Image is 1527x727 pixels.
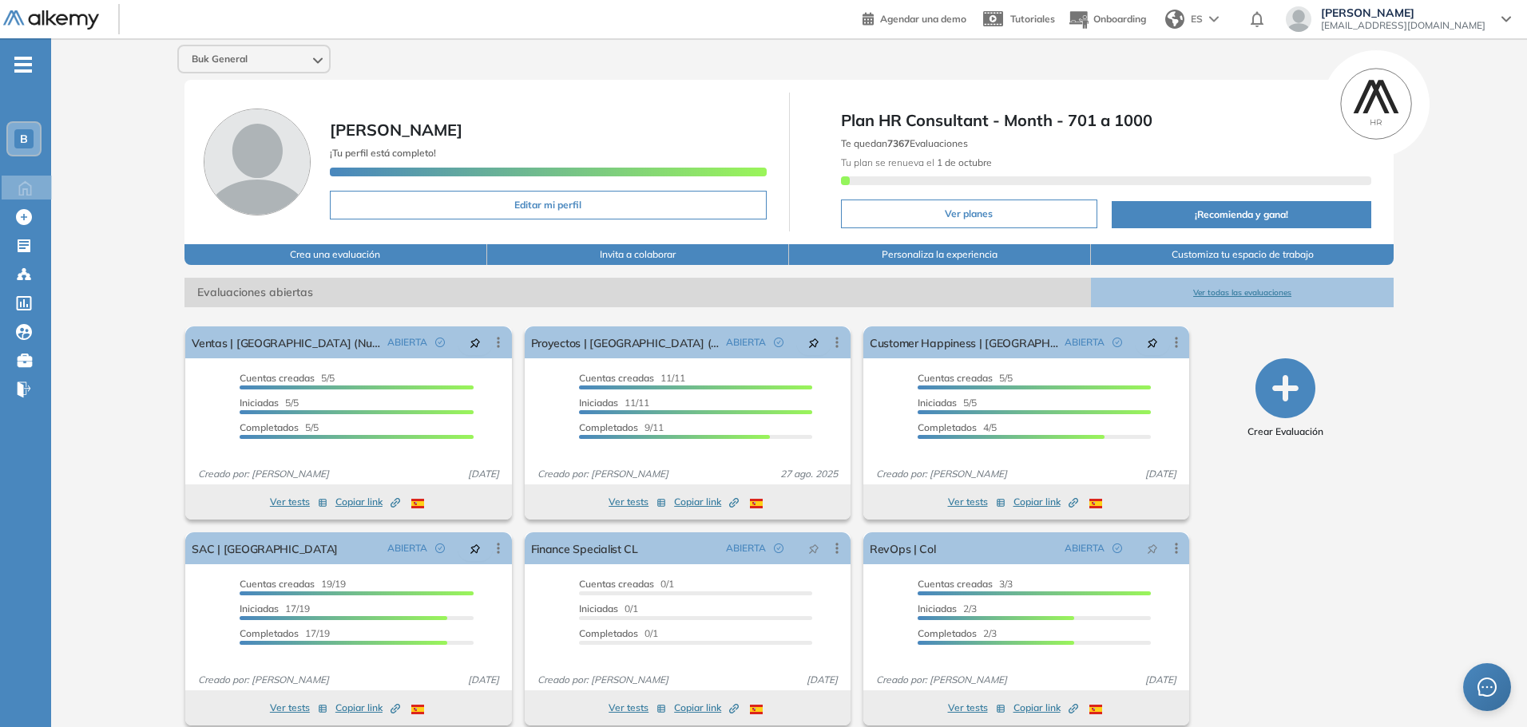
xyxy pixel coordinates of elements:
[674,698,739,717] button: Copiar link
[1068,2,1146,37] button: Onboarding
[1139,467,1183,481] span: [DATE]
[918,372,993,384] span: Cuentas creadas
[1091,278,1393,307] button: Ver todas las evaluaciones
[240,578,346,590] span: 19/19
[934,156,992,168] b: 1 de octubre
[918,578,993,590] span: Cuentas creadas
[918,627,977,639] span: Completados
[387,541,427,555] span: ABIERTA
[240,627,299,639] span: Completados
[470,336,481,349] span: pushpin
[918,421,977,433] span: Completados
[458,330,493,355] button: pushpin
[3,10,99,30] img: Logo
[918,421,997,433] span: 4/5
[726,335,766,350] span: ABIERTA
[789,244,1091,265] button: Personaliza la experiencia
[240,421,299,433] span: Completados
[14,63,32,66] i: -
[579,397,618,409] span: Iniciadas
[1135,535,1170,561] button: pushpin
[674,495,739,509] span: Copiar link
[774,543,783,553] span: check-circle
[918,627,997,639] span: 2/3
[579,578,674,590] span: 0/1
[335,495,400,509] span: Copiar link
[863,8,966,27] a: Agendar una demo
[579,627,638,639] span: Completados
[948,492,1005,512] button: Ver tests
[1013,698,1078,717] button: Copiar link
[192,673,335,687] span: Creado por: [PERSON_NAME]
[918,578,1013,590] span: 3/3
[1113,543,1122,553] span: check-circle
[1093,13,1146,25] span: Onboarding
[800,673,844,687] span: [DATE]
[1321,6,1485,19] span: [PERSON_NAME]
[330,191,766,219] button: Editar mi perfil
[487,244,789,265] button: Invita a colaborar
[240,603,310,614] span: 17/19
[462,673,506,687] span: [DATE]
[579,421,664,433] span: 9/11
[1013,495,1078,509] span: Copiar link
[335,698,400,717] button: Copiar link
[270,492,327,512] button: Ver tests
[204,109,311,215] img: Foto de perfil
[411,499,424,508] img: ESP
[609,492,666,512] button: Ver tests
[387,335,427,350] span: ABIERTA
[435,543,445,553] span: check-circle
[435,338,445,347] span: check-circle
[918,372,1013,384] span: 5/5
[918,397,977,409] span: 5/5
[579,372,654,384] span: Cuentas creadas
[1013,492,1078,512] button: Copiar link
[240,603,279,614] span: Iniciadas
[918,603,977,614] span: 2/3
[726,541,766,555] span: ABIERTA
[240,397,299,409] span: 5/5
[1147,336,1158,349] span: pushpin
[579,397,649,409] span: 11/11
[240,578,315,590] span: Cuentas creadas
[531,326,720,358] a: Proyectos | [GEOGRAPHIC_DATA] (Nueva)
[774,338,783,347] span: check-circle
[462,467,506,481] span: [DATE]
[870,326,1058,358] a: Customer Happiness | [GEOGRAPHIC_DATA]
[240,372,335,384] span: 5/5
[20,132,28,145] span: B
[1112,201,1371,228] button: ¡Recomienda y gana!
[1321,19,1485,32] span: [EMAIL_ADDRESS][DOMAIN_NAME]
[184,244,486,265] button: Crea una evaluación
[750,705,763,714] img: ESP
[1010,13,1055,25] span: Tutoriales
[531,673,675,687] span: Creado por: [PERSON_NAME]
[948,698,1005,717] button: Ver tests
[1113,338,1122,347] span: check-circle
[579,603,638,614] span: 0/1
[192,467,335,481] span: Creado por: [PERSON_NAME]
[579,627,658,639] span: 0/1
[1165,10,1184,29] img: world
[270,698,327,717] button: Ver tests
[192,53,248,65] span: Buk General
[1191,12,1203,26] span: ES
[240,372,315,384] span: Cuentas creadas
[470,542,481,555] span: pushpin
[841,137,968,149] span: Te quedan Evaluaciones
[1477,678,1497,697] span: message
[870,673,1013,687] span: Creado por: [PERSON_NAME]
[609,698,666,717] button: Ver tests
[1247,358,1323,439] button: Crear Evaluación
[335,701,400,715] span: Copiar link
[579,603,618,614] span: Iniciadas
[192,326,380,358] a: Ventas | [GEOGRAPHIC_DATA] (Nuevo)
[1065,335,1105,350] span: ABIERTA
[579,372,685,384] span: 11/11
[796,535,831,561] button: pushpin
[674,701,739,715] span: Copiar link
[887,137,910,149] b: 7367
[880,13,966,25] span: Agendar una demo
[1089,705,1102,714] img: ESP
